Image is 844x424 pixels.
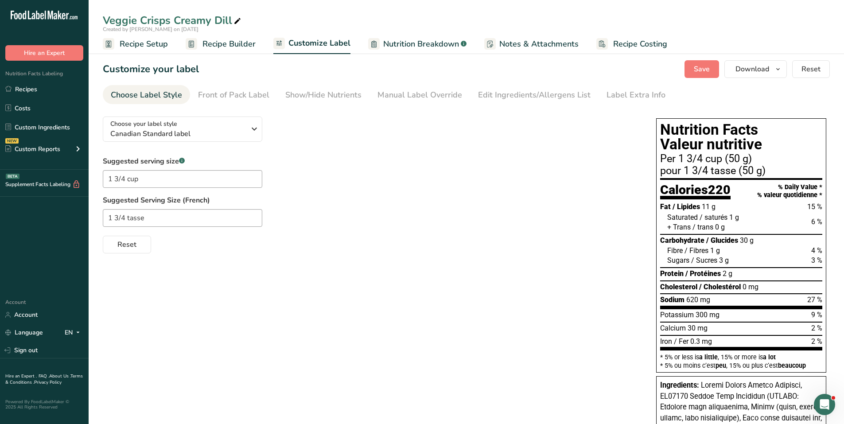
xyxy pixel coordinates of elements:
[807,202,822,211] span: 15 %
[710,246,720,255] span: 1 g
[103,34,168,54] a: Recipe Setup
[811,337,822,346] span: 2 %
[5,325,43,340] a: Language
[660,381,699,389] span: Ingredients:
[377,89,462,101] div: Manual Label Override
[613,38,667,50] span: Recipe Costing
[65,327,83,338] div: EN
[103,156,262,167] label: Suggested serving size
[811,311,822,319] span: 9 %
[692,223,713,231] span: / trans
[6,174,19,179] div: BETA
[478,89,591,101] div: Edit Ingredients/Allergens List
[5,373,37,379] a: Hire an Expert .
[660,283,697,291] span: Cholesterol
[667,256,689,265] span: Sugars
[740,236,754,245] span: 30 g
[5,144,60,154] div: Custom Reports
[39,373,49,379] a: FAQ .
[685,246,708,255] span: / Fibres
[723,269,732,278] span: 2 g
[792,60,830,78] button: Reset
[660,236,704,245] span: Carbohydrate
[708,182,731,197] span: 220
[660,296,685,304] span: Sodium
[673,202,700,211] span: / Lipides
[685,269,721,278] span: / Protéines
[103,117,262,142] button: Choose your label style Canadian Standard label
[103,62,199,77] h1: Customize your label
[667,246,683,255] span: Fibre
[120,38,168,50] span: Recipe Setup
[285,89,362,101] div: Show/Hide Nutrients
[699,283,741,291] span: / Cholestérol
[198,89,269,101] div: Front of Pack Label
[273,33,350,54] a: Customize Label
[807,296,822,304] span: 27 %
[690,337,712,346] span: 0.3 mg
[688,324,708,332] span: 30 mg
[117,239,136,250] span: Reset
[5,399,83,410] div: Powered By FoodLabelMaker © 2025 All Rights Reserved
[111,89,182,101] div: Choose Label Style
[484,34,579,54] a: Notes & Attachments
[660,202,671,211] span: Fat
[811,218,822,226] span: 6 %
[811,256,822,265] span: 3 %
[811,324,822,332] span: 2 %
[660,183,731,200] div: Calories
[660,166,822,176] div: pour 1 3/4 tasse (50 g)
[660,324,686,332] span: Calcium
[202,38,256,50] span: Recipe Builder
[596,34,667,54] a: Recipe Costing
[685,60,719,78] button: Save
[706,236,738,245] span: / Glucides
[368,34,467,54] a: Nutrition Breakdown
[499,38,579,50] span: Notes & Attachments
[801,64,821,74] span: Reset
[814,394,835,415] iframe: Intercom live chat
[288,37,350,49] span: Customize Label
[103,26,198,33] span: Created by [PERSON_NAME] on [DATE]
[699,354,718,361] span: a little
[660,122,822,152] h1: Nutrition Facts Valeur nutritive
[34,379,62,385] a: Privacy Policy
[763,354,776,361] span: a lot
[660,269,684,278] span: Protein
[103,12,243,28] div: Veggie Crisps Creamy Dill
[660,362,822,369] div: * 5% ou moins c’est , 15% ou plus c’est
[667,213,698,222] span: Saturated
[5,45,83,61] button: Hire an Expert
[383,38,459,50] span: Nutrition Breakdown
[660,337,672,346] span: Iron
[724,60,787,78] button: Download
[674,337,688,346] span: / Fer
[694,64,710,74] span: Save
[729,213,739,222] span: 1 g
[778,362,806,369] span: beaucoup
[743,283,758,291] span: 0 mg
[715,223,725,231] span: 0 g
[757,183,822,199] div: % Daily Value * % valeur quotidienne *
[702,202,716,211] span: 11 g
[811,246,822,255] span: 4 %
[110,128,245,139] span: Canadian Standard label
[660,154,822,164] div: Per 1 3/4 cup (50 g)
[103,195,638,206] label: Suggested Serving Size (French)
[660,350,822,369] section: * 5% or less is , 15% or more is
[607,89,665,101] div: Label Extra Info
[667,223,691,231] span: + Trans
[700,213,727,222] span: / saturés
[735,64,769,74] span: Download
[186,34,256,54] a: Recipe Builder
[110,119,177,128] span: Choose your label style
[696,311,720,319] span: 300 mg
[103,236,151,253] button: Reset
[49,373,70,379] a: About Us .
[686,296,710,304] span: 620 mg
[5,373,83,385] a: Terms & Conditions .
[716,362,726,369] span: peu
[660,311,694,319] span: Potassium
[5,138,19,144] div: NEW
[691,256,717,265] span: / Sucres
